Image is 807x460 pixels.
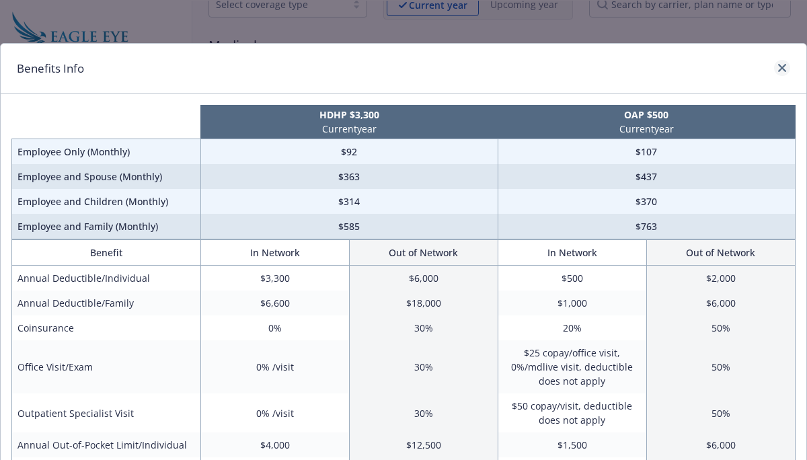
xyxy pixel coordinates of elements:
p: Current year [203,122,495,136]
td: $363 [200,164,498,189]
td: $500 [498,266,646,291]
td: Annual Deductible/Family [12,291,201,315]
th: In Network [200,240,349,266]
td: $585 [200,214,498,239]
td: $437 [498,164,795,189]
td: Office Visit/Exam [12,340,201,393]
td: 20% [498,315,646,340]
td: $6,000 [646,291,795,315]
td: $6,000 [646,432,795,457]
td: Annual Deductible/Individual [12,266,201,291]
td: $92 [200,139,498,165]
td: $50 copay/visit, deductible does not apply [498,393,646,432]
th: Out of Network [646,240,795,266]
td: 0% /visit [200,340,349,393]
td: 0% [200,315,349,340]
td: 50% [646,315,795,340]
td: 0% /visit [200,393,349,432]
td: 50% [646,393,795,432]
td: $314 [200,189,498,214]
th: intentionally left blank [12,105,201,139]
td: Coinsurance [12,315,201,340]
td: $6,000 [349,266,498,291]
td: $107 [498,139,795,165]
td: 30% [349,393,498,432]
td: Employee and Children (Monthly) [12,189,201,214]
td: Employee and Family (Monthly) [12,214,201,239]
td: 50% [646,340,795,393]
td: $1,000 [498,291,646,315]
td: $25 copay/office visit, 0%/mdlive visit, deductible does not apply [498,340,646,393]
p: OAP $500 [500,108,792,122]
td: $1,500 [498,432,646,457]
th: In Network [498,240,646,266]
td: 30% [349,340,498,393]
a: close [774,60,790,76]
td: $2,000 [646,266,795,291]
td: Employee Only (Monthly) [12,139,201,165]
td: $370 [498,189,795,214]
td: 30% [349,315,498,340]
td: $3,300 [200,266,349,291]
td: $12,500 [349,432,498,457]
td: $6,600 [200,291,349,315]
p: Current year [500,122,792,136]
th: Benefit [12,240,201,266]
td: $4,000 [200,432,349,457]
th: Out of Network [349,240,498,266]
h1: Benefits Info [17,60,84,77]
td: $18,000 [349,291,498,315]
td: Outpatient Specialist Visit [12,393,201,432]
p: HDHP $3,300 [203,108,495,122]
td: Employee and Spouse (Monthly) [12,164,201,189]
td: Annual Out-of-Pocket Limit/Individual [12,432,201,457]
td: $763 [498,214,795,239]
